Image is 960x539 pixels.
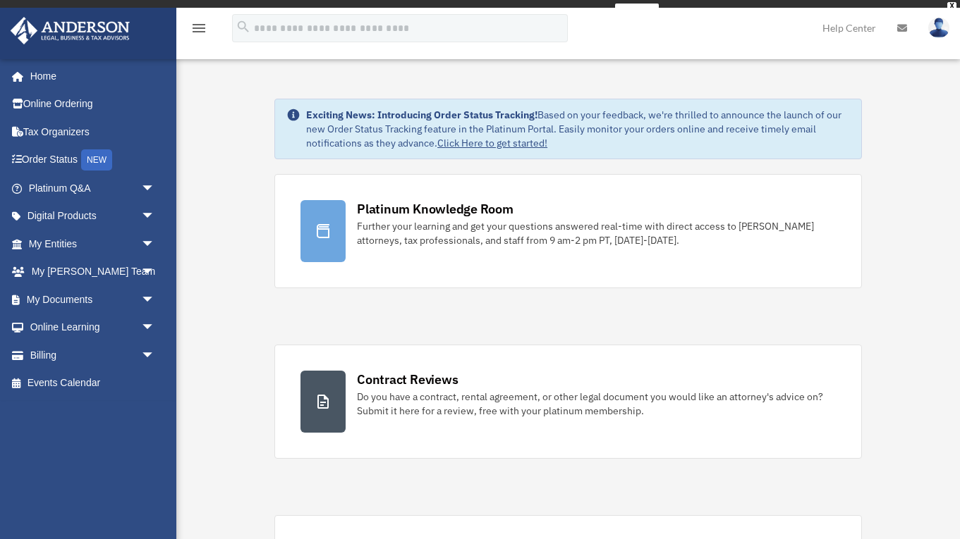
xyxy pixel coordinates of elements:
span: arrow_drop_down [141,314,169,342]
a: survey [615,4,659,20]
span: arrow_drop_down [141,258,169,287]
a: Tax Organizers [10,118,176,146]
a: My Documentsarrow_drop_down [10,285,176,314]
a: Platinum Knowledge Room Further your learning and get your questions answered real-time with dire... [274,174,862,288]
a: Billingarrow_drop_down [10,341,176,369]
div: Platinum Knowledge Room [357,200,514,218]
span: arrow_drop_down [141,202,169,231]
a: Order StatusNEW [10,146,176,175]
a: menu [190,25,207,37]
a: Click Here to get started! [437,137,547,149]
a: Online Learningarrow_drop_down [10,314,176,342]
strong: Exciting News: Introducing Order Status Tracking! [306,109,537,121]
div: close [947,2,956,11]
a: Contract Reviews Do you have a contract, rental agreement, or other legal document you would like... [274,345,862,459]
span: arrow_drop_down [141,285,169,314]
div: Get a chance to win 6 months of Platinum for free just by filling out this [301,4,609,20]
div: NEW [81,149,112,171]
img: Anderson Advisors Platinum Portal [6,17,134,44]
span: arrow_drop_down [141,341,169,370]
a: Online Ordering [10,90,176,118]
div: Further your learning and get your questions answered real-time with direct access to [PERSON_NAM... [357,219,836,247]
a: Digital Productsarrow_drop_down [10,202,176,230]
img: User Pic [928,18,949,38]
span: arrow_drop_down [141,174,169,203]
a: Home [10,62,169,90]
div: Do you have a contract, rental agreement, or other legal document you would like an attorney's ad... [357,390,836,418]
i: search [236,19,251,35]
a: Platinum Q&Aarrow_drop_down [10,174,176,202]
a: Events Calendar [10,369,176,397]
i: menu [190,20,207,37]
a: My [PERSON_NAME] Teamarrow_drop_down [10,258,176,286]
div: Contract Reviews [357,371,458,388]
div: Based on your feedback, we're thrilled to announce the launch of our new Order Status Tracking fe... [306,108,850,150]
span: arrow_drop_down [141,230,169,259]
a: My Entitiesarrow_drop_down [10,230,176,258]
